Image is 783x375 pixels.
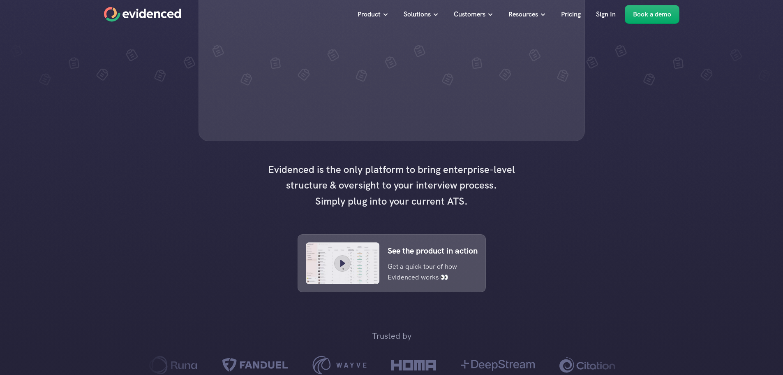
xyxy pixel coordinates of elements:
[298,234,486,292] a: See the product in actionGet a quick tour of how Evidenced works 👀
[264,162,519,209] h4: Evidenced is the only platform to bring enterprise-level structure & oversight to your interview ...
[358,9,381,20] p: Product
[508,9,538,20] p: Resources
[596,9,616,20] p: Sign In
[633,9,671,20] p: Book a demo
[388,261,465,282] p: Get a quick tour of how Evidenced works 👀
[454,9,485,20] p: Customers
[372,329,411,342] p: Trusted by
[625,5,679,24] a: Book a demo
[555,5,587,24] a: Pricing
[590,5,622,24] a: Sign In
[388,244,478,257] p: See the product in action
[561,9,581,20] p: Pricing
[404,9,431,20] p: Solutions
[104,7,181,22] a: Home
